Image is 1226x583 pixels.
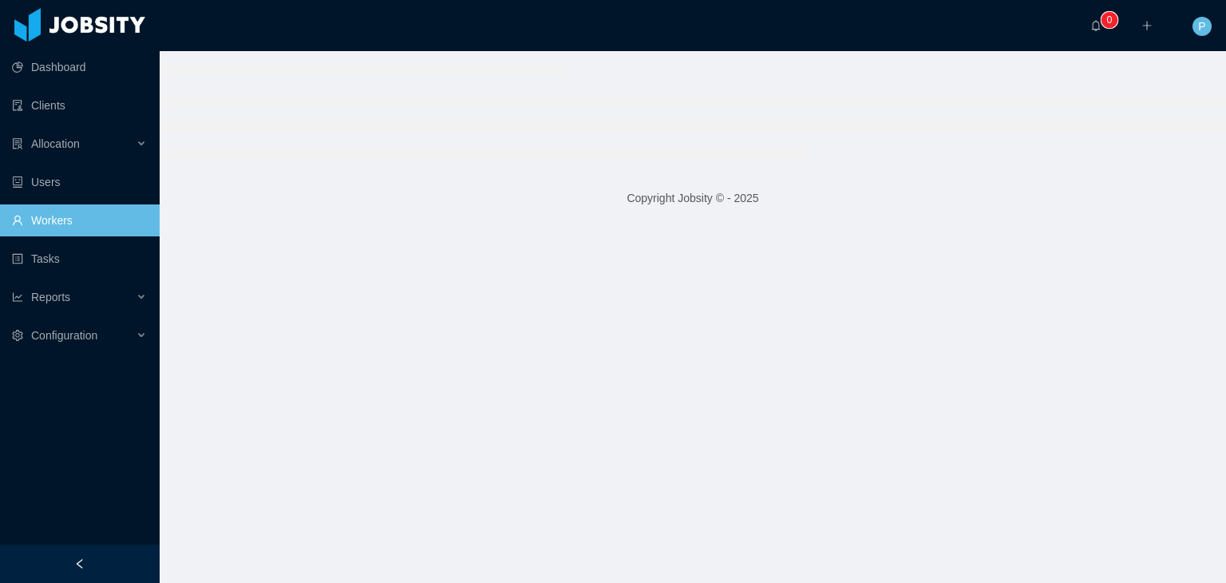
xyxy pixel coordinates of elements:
[12,330,23,341] i: icon: setting
[31,329,97,342] span: Configuration
[31,137,80,150] span: Allocation
[160,171,1226,226] footer: Copyright Jobsity © - 2025
[12,204,147,236] a: icon: userWorkers
[1090,20,1101,31] i: icon: bell
[1101,12,1117,28] sup: 0
[1141,20,1153,31] i: icon: plus
[31,291,70,303] span: Reports
[12,51,147,83] a: icon: pie-chartDashboard
[12,166,147,198] a: icon: robotUsers
[12,138,23,149] i: icon: solution
[12,243,147,275] a: icon: profileTasks
[12,89,147,121] a: icon: auditClients
[1198,17,1205,36] span: P
[12,291,23,303] i: icon: line-chart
